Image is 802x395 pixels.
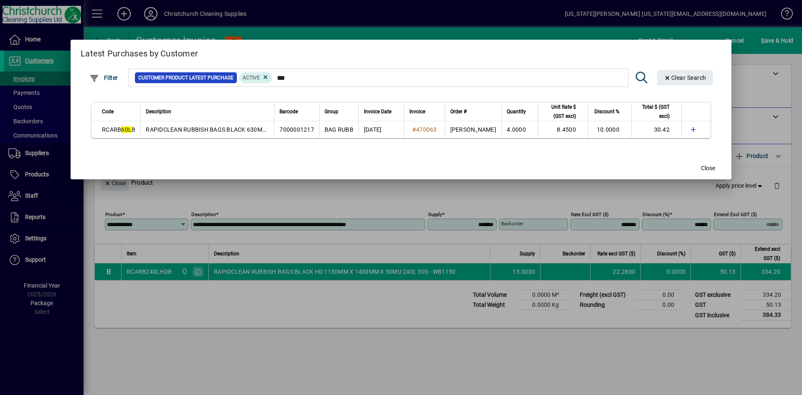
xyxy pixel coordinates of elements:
[409,107,440,116] div: Invoice
[146,126,338,133] span: RAPIDCLEAN RUBBISH BAGS BLACK 630MM X 900MM X 30MU 50S
[412,126,416,133] span: #
[102,107,135,116] div: Code
[543,102,576,121] span: Unit Rate $ (GST excl)
[588,121,631,138] td: 10.0000
[416,126,437,133] span: 470063
[450,107,496,116] div: Order #
[279,107,298,116] span: Barcode
[409,107,425,116] span: Invoice
[507,107,526,116] span: Quantity
[279,107,314,116] div: Barcode
[543,102,584,121] div: Unit Rate $ (GST excl)
[364,107,391,116] span: Invoice Date
[325,107,353,116] div: Group
[701,164,715,173] span: Close
[87,70,120,85] button: Filter
[279,126,314,133] span: 7000001217
[146,107,269,116] div: Description
[501,121,538,138] td: 4.0000
[637,102,670,121] span: Total $ (GST excl)
[445,121,501,138] td: [PERSON_NAME]
[593,107,627,116] div: Discount %
[657,70,713,85] button: Clear
[89,74,118,81] span: Filter
[364,107,399,116] div: Invoice Date
[695,161,721,176] button: Close
[325,126,353,133] span: BAG RUBB
[138,74,233,82] span: Customer Product Latest Purchase
[594,107,619,116] span: Discount %
[102,126,135,133] span: RCARB B
[358,121,404,138] td: [DATE]
[409,125,440,134] a: #470063
[239,72,273,83] mat-chip: Product Activation Status: Active
[637,102,677,121] div: Total $ (GST excl)
[243,75,260,81] span: Active
[631,121,681,138] td: 30.42
[146,107,171,116] span: Description
[121,126,132,133] em: 60L
[538,121,588,138] td: 8.4500
[71,40,731,64] h2: Latest Purchases by Customer
[102,107,114,116] span: Code
[664,74,706,81] span: Clear Search
[325,107,338,116] span: Group
[450,107,467,116] span: Order #
[507,107,533,116] div: Quantity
